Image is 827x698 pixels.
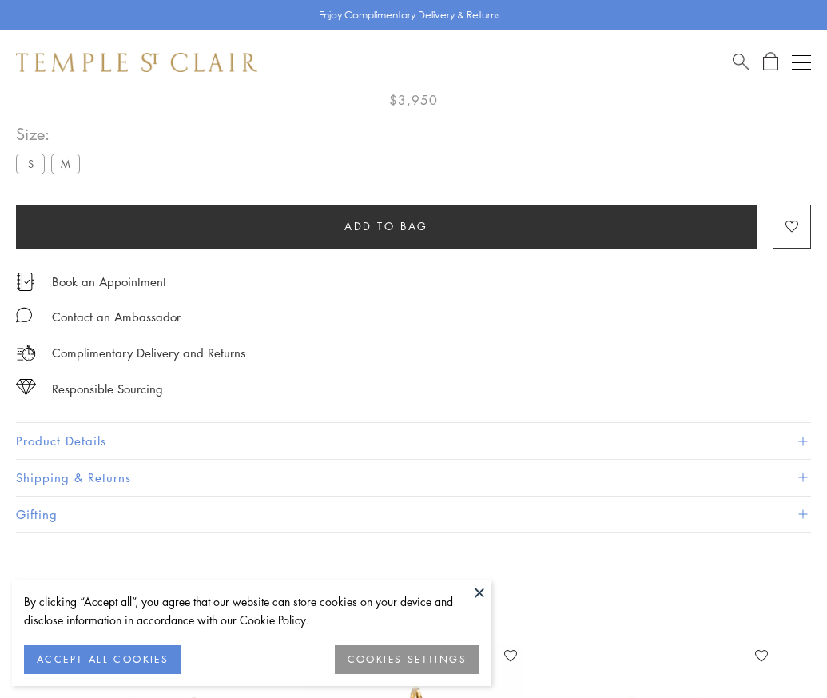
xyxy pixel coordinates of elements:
button: Open navigation [792,53,811,72]
button: Product Details [16,423,811,459]
p: Enjoy Complimentary Delivery & Returns [319,7,500,23]
label: M [51,154,80,174]
div: Responsible Sourcing [52,379,163,399]
img: icon_delivery.svg [16,343,36,363]
span: Size: [16,121,86,147]
span: $3,950 [389,90,438,110]
span: Add to bag [344,217,428,235]
button: COOKIES SETTINGS [335,645,479,674]
a: Search [733,52,749,72]
button: ACCEPT ALL COOKIES [24,645,181,674]
div: Contact an Ambassador [52,307,181,327]
button: Gifting [16,497,811,532]
div: By clicking “Accept all”, you agree that our website can store cookies on your device and disclos... [24,592,479,629]
a: Open Shopping Bag [763,52,778,72]
button: Add to bag [16,205,757,249]
img: icon_appointment.svg [16,273,35,291]
img: Temple St. Clair [16,53,257,72]
img: MessageIcon-01_2.svg [16,307,32,323]
p: Complimentary Delivery and Returns [52,343,245,363]
button: Shipping & Returns [16,460,811,496]
img: icon_sourcing.svg [16,379,36,395]
label: S [16,154,45,174]
a: Book an Appointment [52,273,166,290]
